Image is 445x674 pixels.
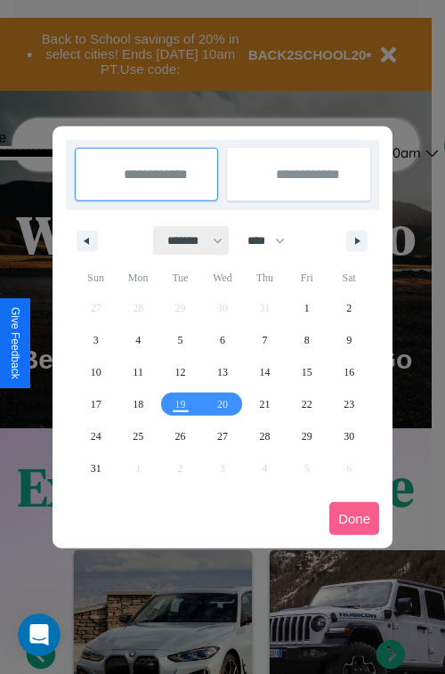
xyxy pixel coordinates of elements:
button: 5 [159,324,201,356]
span: 18 [133,388,143,420]
span: 16 [344,356,354,388]
span: 7 [262,324,267,356]
button: 12 [159,356,201,388]
button: 10 [75,356,117,388]
button: 16 [328,356,370,388]
button: 29 [286,420,328,452]
span: 23 [344,388,354,420]
span: 27 [217,420,228,452]
span: 31 [91,452,101,484]
button: 19 [159,388,201,420]
button: 4 [117,324,158,356]
span: 10 [91,356,101,388]
span: 17 [91,388,101,420]
button: 21 [244,388,286,420]
button: 26 [159,420,201,452]
button: 25 [117,420,158,452]
button: 20 [201,388,243,420]
span: 6 [220,324,225,356]
button: 9 [328,324,370,356]
span: 8 [304,324,310,356]
button: 27 [201,420,243,452]
span: 5 [178,324,183,356]
span: 26 [175,420,186,452]
span: 2 [346,292,352,324]
span: Mon [117,264,158,292]
span: 20 [217,388,228,420]
button: 15 [286,356,328,388]
button: Done [329,502,379,535]
button: 2 [328,292,370,324]
span: 30 [344,420,354,452]
button: 11 [117,356,158,388]
span: 9 [346,324,352,356]
span: Wed [201,264,243,292]
span: 4 [135,324,141,356]
span: 15 [302,356,312,388]
button: 3 [75,324,117,356]
span: 25 [133,420,143,452]
span: 13 [217,356,228,388]
span: 1 [304,292,310,324]
button: 6 [201,324,243,356]
button: 30 [328,420,370,452]
button: 18 [117,388,158,420]
button: 13 [201,356,243,388]
span: Thu [244,264,286,292]
span: 12 [175,356,186,388]
span: Sat [328,264,370,292]
button: 31 [75,452,117,484]
span: Fri [286,264,328,292]
span: 24 [91,420,101,452]
span: 22 [302,388,312,420]
span: Sun [75,264,117,292]
button: 8 [286,324,328,356]
button: 24 [75,420,117,452]
button: 22 [286,388,328,420]
span: 14 [259,356,270,388]
span: Tue [159,264,201,292]
button: 28 [244,420,286,452]
button: 7 [244,324,286,356]
button: 23 [328,388,370,420]
button: 1 [286,292,328,324]
span: 3 [93,324,99,356]
span: 11 [133,356,143,388]
span: 28 [259,420,270,452]
span: 29 [302,420,312,452]
button: 17 [75,388,117,420]
span: 21 [259,388,270,420]
iframe: Intercom live chat [18,613,61,656]
span: 19 [175,388,186,420]
div: Give Feedback [9,307,21,379]
button: 14 [244,356,286,388]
